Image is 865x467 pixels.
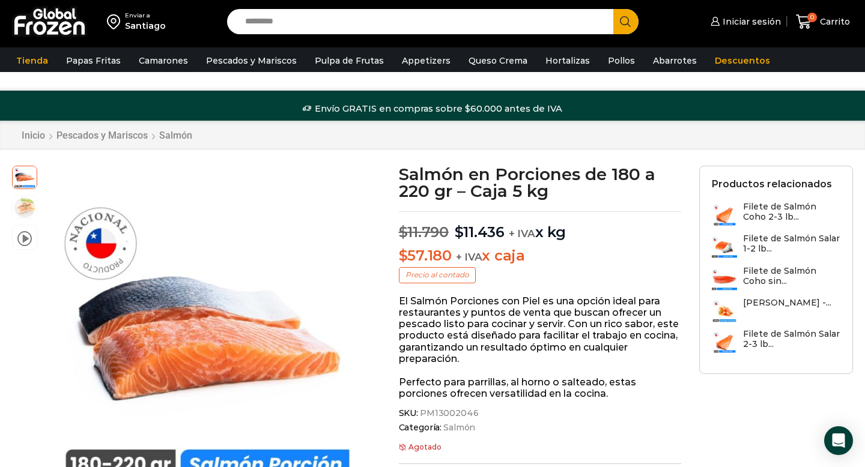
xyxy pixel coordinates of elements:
a: Camarones [133,49,194,72]
span: + IVA [509,227,535,240]
span: PM13002046 [418,408,479,418]
p: x caja [399,247,682,265]
p: x kg [399,211,682,241]
h3: Filete de Salmón Coho 2-3 lb... [743,202,840,222]
h3: Filete de Salmón Salar 1-2 lb... [743,233,840,254]
span: Carrito [817,16,850,28]
span: + IVA [456,251,482,263]
a: Hortalizas [539,49,596,72]
a: Filete de Salmón Coho 2-3 lb... [712,202,840,227]
bdi: 57.180 [399,247,452,264]
a: Salmón [159,130,193,141]
img: address-field-icon.svg [107,11,125,32]
h3: Filete de Salmón Salar 2-3 lb... [743,329,840,349]
a: Descuentos [709,49,776,72]
p: Agotado [399,443,682,451]
a: Iniciar sesión [708,10,781,34]
a: Pulpa de Frutas [309,49,390,72]
bdi: 11.790 [399,223,449,241]
p: Perfecto para parrillas, al horno o salteado, estas porciones ofrecen versatilidad en la cocina. [399,376,682,399]
span: $ [399,247,408,264]
a: Filete de Salmón Salar 1-2 lb... [712,233,840,259]
p: El Salmón Porciones con Piel es una opción ideal para restaurantes y puntos de venta que buscan o... [399,295,682,364]
span: $ [455,223,464,241]
span: plato-salmon [13,196,37,220]
span: salmon-porcion-180-200gr [13,164,37,188]
span: $ [399,223,408,241]
a: 0 Carrito [793,8,853,36]
a: Queso Crema [463,49,533,72]
span: 0 [807,13,817,22]
span: SKU: [399,408,682,418]
h2: Productos relacionados [712,178,832,190]
a: Filete de Salmón Salar 2-3 lb... [712,329,840,355]
nav: Breadcrumb [21,130,193,141]
a: Abarrotes [647,49,703,72]
a: Pollos [602,49,641,72]
span: Categoría: [399,423,682,433]
a: Pescados y Mariscos [56,130,148,141]
a: Inicio [21,130,46,141]
a: Papas Fritas [60,49,127,72]
div: Enviar a [125,11,166,20]
bdi: 11.436 [455,223,505,241]
button: Search button [613,9,639,34]
a: [PERSON_NAME] -... [712,298,831,323]
a: Salmón [442,423,475,433]
a: Tienda [10,49,54,72]
a: Filete de Salmón Coho sin... [712,266,840,292]
div: Santiago [125,20,166,32]
h3: Filete de Salmón Coho sin... [743,266,840,286]
h1: Salmón en Porciones de 180 a 220 gr – Caja 5 kg [399,166,682,199]
a: Pescados y Mariscos [200,49,303,72]
p: Precio al contado [399,267,476,283]
a: Appetizers [396,49,457,72]
span: Iniciar sesión [720,16,781,28]
div: Open Intercom Messenger [824,426,853,455]
h3: [PERSON_NAME] -... [743,298,831,308]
